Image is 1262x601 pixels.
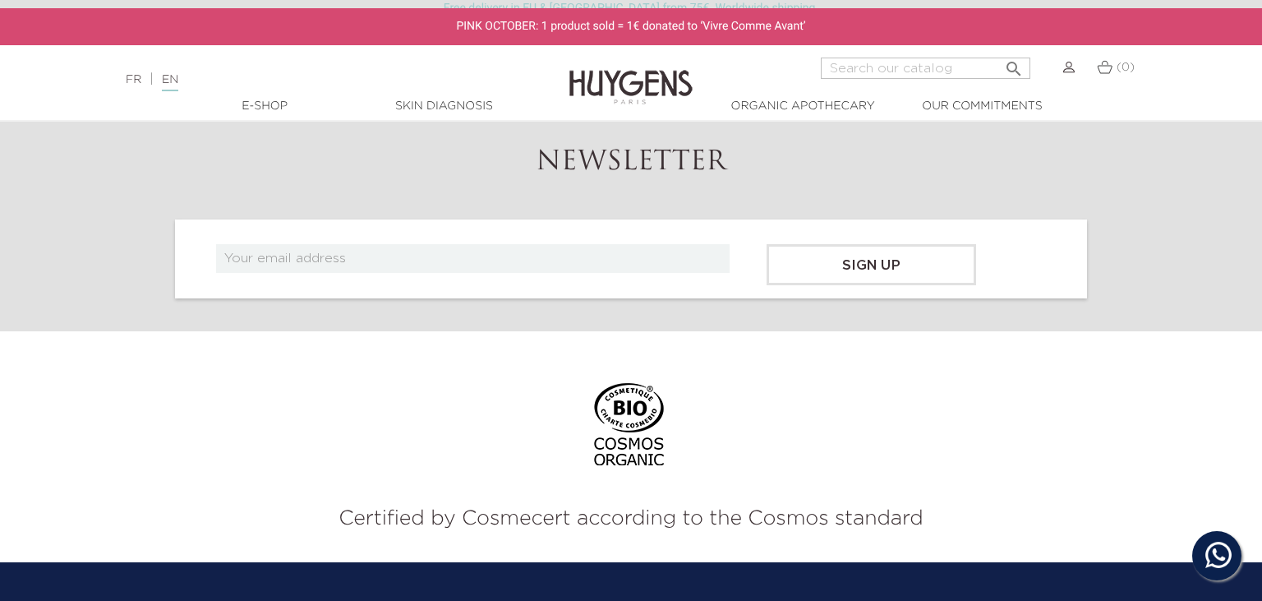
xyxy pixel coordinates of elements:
input: Your email address [216,244,730,273]
input: Search [821,58,1030,79]
img: logo bio cosmos [588,383,675,483]
i:  [1004,54,1024,74]
span: (0) [1117,62,1135,73]
button:  [999,53,1029,75]
a: Our commitments [900,98,1064,115]
img: Huygens [569,44,693,107]
div: | [117,70,514,90]
a: Skin Diagnosis [362,98,526,115]
a: FR [126,74,141,86]
p: Certified by Cosmecert according to the Cosmos standard [12,503,1250,534]
h2: Newsletter [175,147,1087,178]
a: E-Shop [182,98,347,115]
a: EN [162,74,178,91]
a: Organic Apothecary [721,98,885,115]
input: Sign up [767,244,976,285]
